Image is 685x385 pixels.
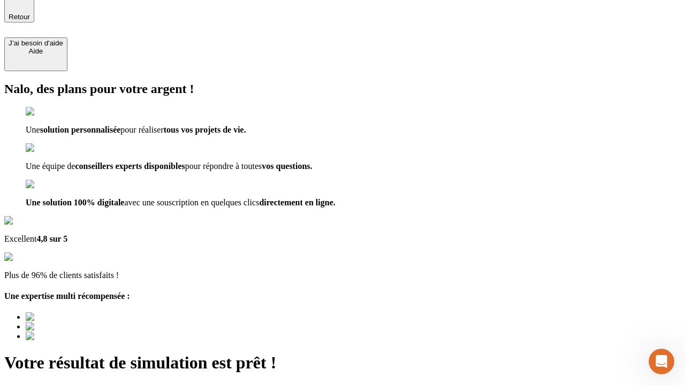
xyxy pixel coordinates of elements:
[26,322,125,332] img: Best savings advice award
[26,180,72,189] img: checkmark
[124,198,259,207] span: avec une souscription en quelques clics
[26,143,72,153] img: checkmark
[4,353,681,373] h1: Votre résultat de simulation est prêt !
[26,107,72,117] img: checkmark
[9,13,30,21] span: Retour
[164,125,246,134] span: tous vos projets de vie.
[26,312,125,322] img: Best savings advice award
[75,161,185,171] span: conseillers experts disponibles
[185,161,262,171] span: pour répondre à toutes
[649,349,674,374] iframe: Intercom live chat
[4,291,681,301] h4: Une expertise multi récompensée :
[9,39,63,47] div: J’ai besoin d'aide
[4,252,57,262] img: reviews stars
[36,234,67,243] span: 4,8 sur 5
[259,198,335,207] span: directement en ligne.
[9,47,63,55] div: Aide
[262,161,312,171] span: vos questions.
[26,332,125,341] img: Best savings advice award
[26,125,40,134] span: Une
[120,125,163,134] span: pour réaliser
[4,216,66,226] img: Google Review
[4,37,67,71] button: J’ai besoin d'aideAide
[26,198,124,207] span: Une solution 100% digitale
[40,125,121,134] span: solution personnalisée
[26,161,75,171] span: Une équipe de
[4,234,36,243] span: Excellent
[4,82,681,96] h2: Nalo, des plans pour votre argent !
[4,271,681,280] p: Plus de 96% de clients satisfaits !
